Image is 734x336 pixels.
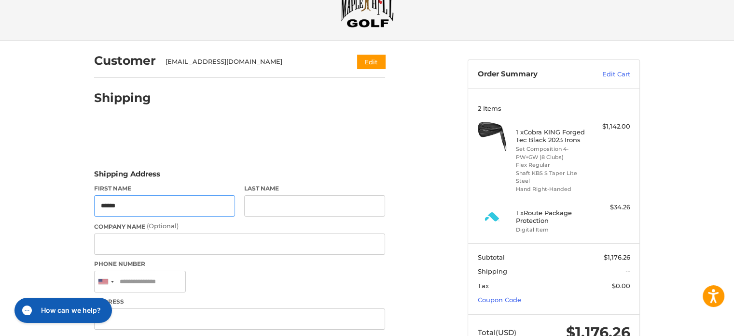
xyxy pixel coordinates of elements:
li: Set Composition 4-PW+GW (8 Clubs) [516,145,590,161]
legend: Shipping Address [94,169,160,184]
small: (Optional) [147,222,179,230]
h3: 2 Items [478,104,630,112]
span: Shipping [478,267,507,275]
li: Digital Item [516,226,590,234]
span: Tax [478,282,489,290]
div: $1,142.00 [592,122,630,131]
label: Address [94,297,385,306]
span: $1,176.26 [604,253,630,261]
button: Edit [357,55,385,69]
h3: Order Summary [478,70,582,79]
li: Hand Right-Handed [516,185,590,193]
div: $34.26 [592,203,630,212]
a: Edit Cart [582,70,630,79]
span: $0.00 [612,282,630,290]
li: Shaft KBS $ Taper Lite Steel [516,169,590,185]
li: Flex Regular [516,161,590,169]
iframe: Gorgias live chat messenger [10,294,114,326]
h2: Shipping [94,90,151,105]
label: Company Name [94,221,385,231]
div: [EMAIL_ADDRESS][DOMAIN_NAME] [166,57,339,67]
h4: 1 x Cobra KING Forged Tec Black 2023 Irons [516,128,590,144]
h2: Customer [94,53,156,68]
h4: 1 x Route Package Protection [516,209,590,225]
span: Subtotal [478,253,505,261]
label: First Name [94,184,235,193]
div: United States: +1 [95,271,117,292]
span: -- [625,267,630,275]
a: Coupon Code [478,296,521,304]
label: Last Name [244,184,385,193]
label: Phone Number [94,260,385,268]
